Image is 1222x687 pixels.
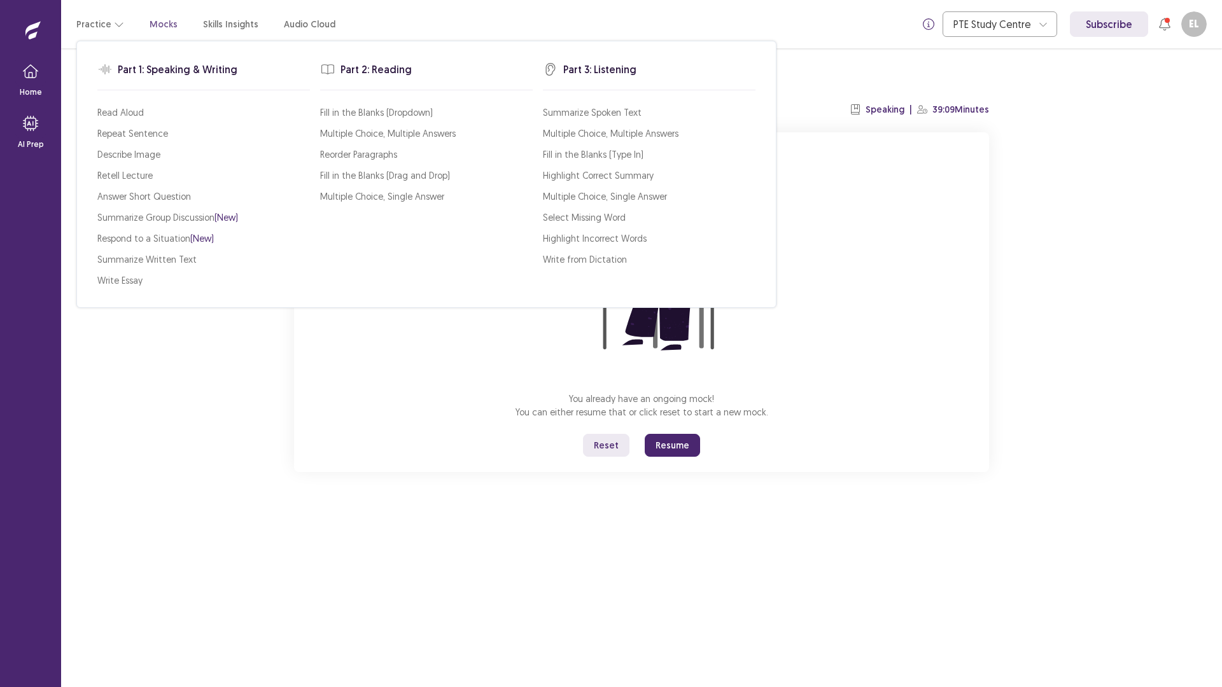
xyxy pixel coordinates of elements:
[18,139,44,150] p: AI Prep
[203,18,258,31] a: Skills Insights
[543,169,654,182] a: Highlight Correct Summary
[97,127,168,140] a: Repeat Sentence
[97,211,238,224] p: Summarize Group Discussion
[76,13,124,36] button: Practice
[543,148,643,161] a: Fill in the Blanks (Type In)
[320,127,456,140] a: Multiple Choice, Multiple Answers
[97,190,191,203] a: Answer Short Question
[917,13,940,36] button: info
[97,148,160,161] a: Describe Image
[543,127,678,140] a: Multiple Choice, Multiple Answers
[866,103,904,116] p: Speaking
[97,169,153,182] a: Retell Lecture
[97,211,238,224] a: Summarize Group Discussion(New)
[97,253,197,266] a: Summarize Written Text
[320,106,433,119] a: Fill in the Blanks (Dropdown)
[20,87,42,98] p: Home
[1070,11,1148,37] a: Subscribe
[543,232,647,245] a: Highlight Incorrect Words
[583,434,629,457] button: Reset
[284,18,335,31] a: Audio Cloud
[932,103,989,116] p: 39:09 Minutes
[543,253,627,266] a: Write from Dictation
[97,232,214,245] p: Respond to a Situation
[645,434,700,457] button: Resume
[320,190,444,203] a: Multiple Choice, Single Answer
[1181,11,1207,37] button: EL
[214,212,238,223] span: (New)
[543,211,626,224] a: Select Missing Word
[118,62,237,77] p: Part 1: Speaking & Writing
[97,106,144,119] a: Read Aloud
[190,233,214,244] span: (New)
[543,190,667,203] a: Multiple Choice, Single Answer
[563,62,636,77] p: Part 3: Listening
[543,106,642,119] a: Summarize Spoken Text
[320,169,450,182] a: Fill in the Blanks (Drag and Drop)
[341,62,412,77] p: Part 2: Reading
[150,18,178,31] a: Mocks
[97,274,143,287] a: Write Essay
[516,392,768,419] p: You already have an ongoing mock! You can either resume that or click reset to start a new mock.
[320,148,397,161] a: Reorder Paragraphs
[953,12,1032,36] div: PTE Study Centre
[97,232,214,245] a: Respond to a Situation(New)
[909,103,912,116] p: |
